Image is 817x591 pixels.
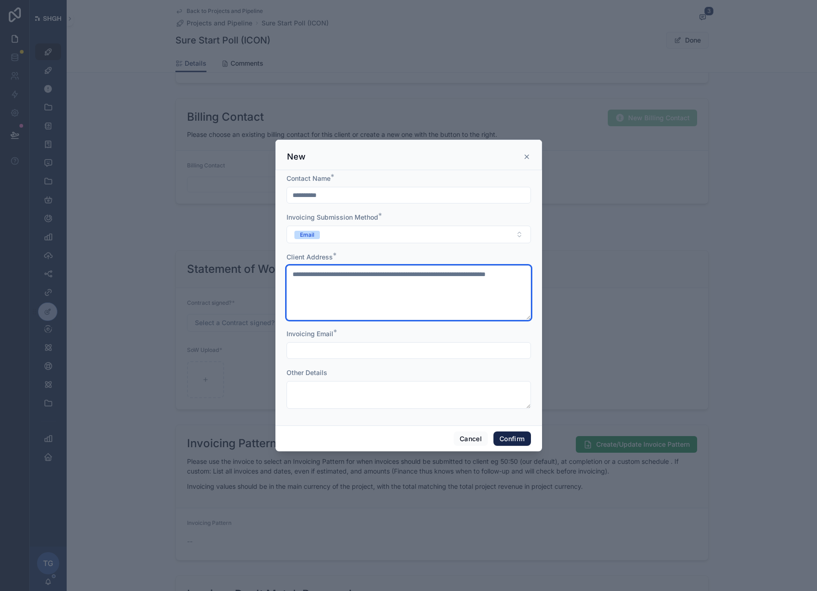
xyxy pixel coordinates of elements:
button: Confirm [493,431,530,446]
span: Other Details [287,369,327,376]
h3: New [287,151,306,162]
span: Contact Name [287,174,331,182]
span: Invoicing Email [287,330,333,338]
span: Client Address [287,253,333,261]
div: Email [300,231,314,239]
button: Cancel [454,431,488,446]
span: Invoicing Submission Method [287,213,378,221]
button: Select Button [287,226,531,243]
